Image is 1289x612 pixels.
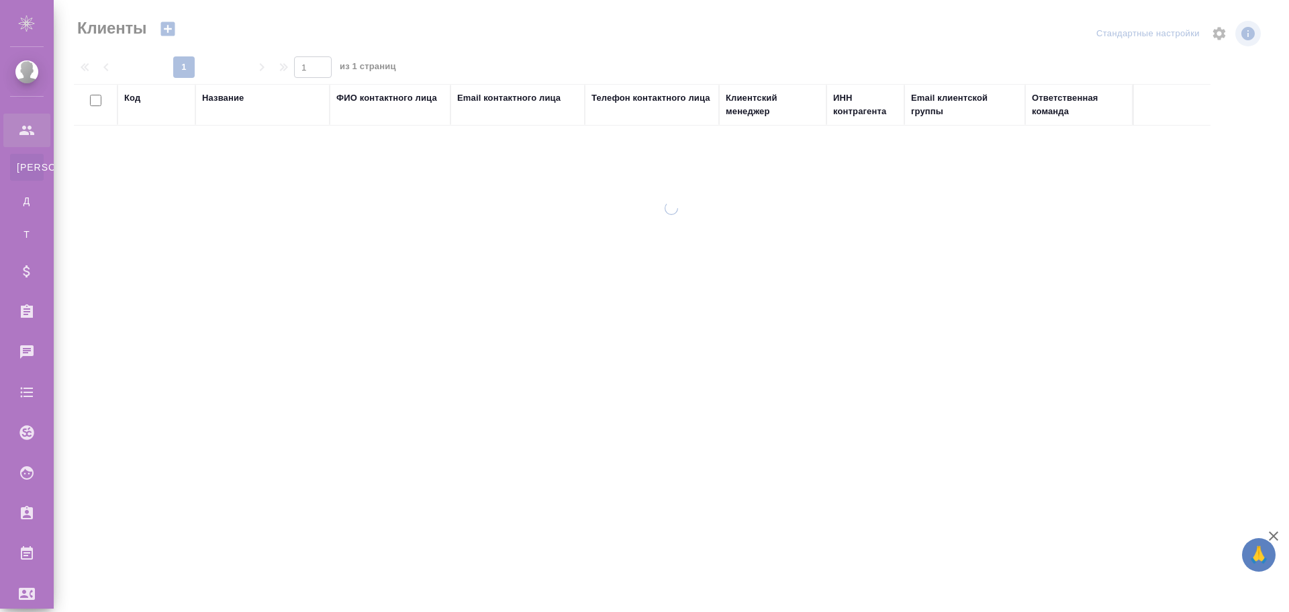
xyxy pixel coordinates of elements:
[10,221,44,248] a: Т
[457,91,561,105] div: Email контактного лица
[17,194,37,208] span: Д
[726,91,820,118] div: Клиентский менеджер
[1242,538,1276,572] button: 🙏
[833,91,898,118] div: ИНН контрагента
[336,91,437,105] div: ФИО контактного лица
[591,91,710,105] div: Телефон контактного лица
[1247,541,1270,569] span: 🙏
[10,187,44,214] a: Д
[10,154,44,181] a: [PERSON_NAME]
[124,91,140,105] div: Код
[17,161,37,174] span: [PERSON_NAME]
[911,91,1018,118] div: Email клиентской группы
[17,228,37,241] span: Т
[202,91,244,105] div: Название
[1032,91,1126,118] div: Ответственная команда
